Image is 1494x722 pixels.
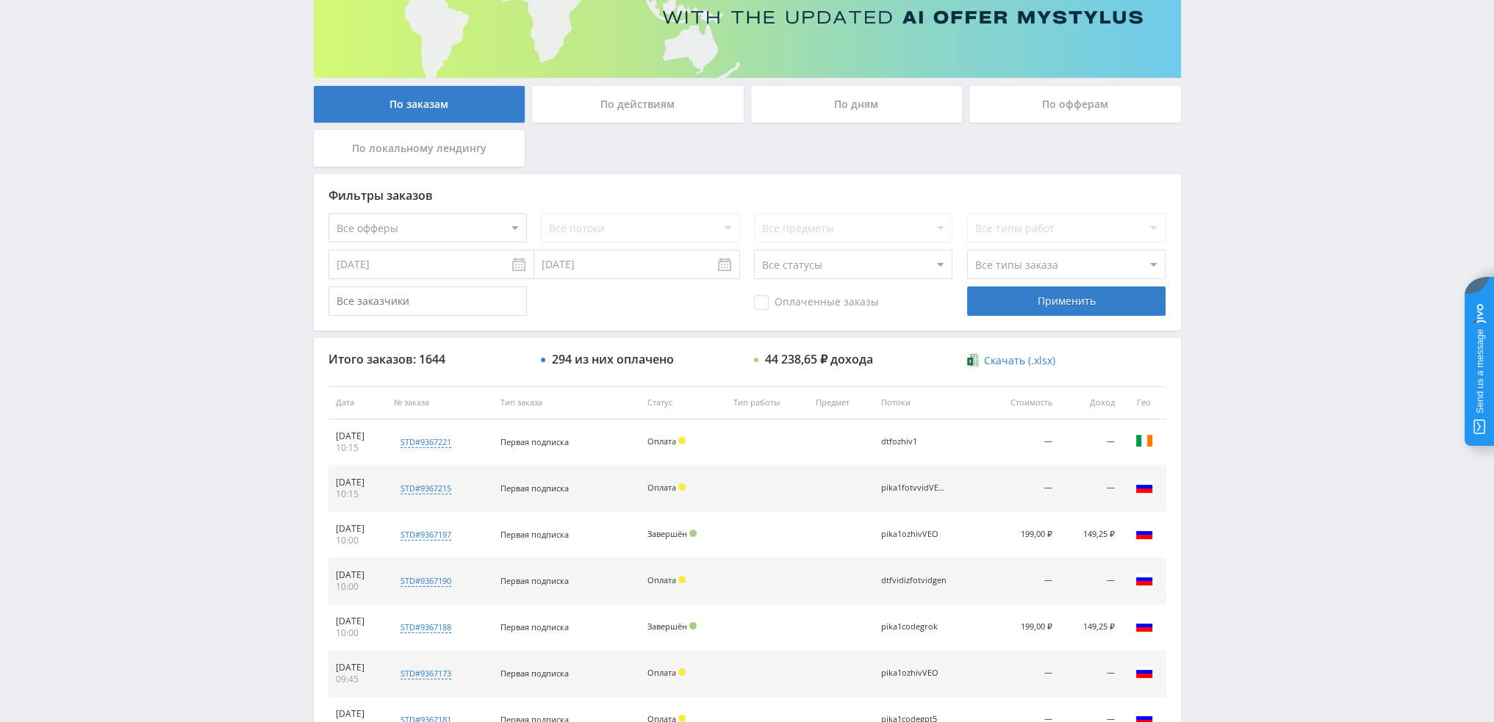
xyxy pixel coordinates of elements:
div: dtfvidizfotvidgen [881,576,947,585]
div: По дням [751,86,963,123]
div: [DATE] [336,615,380,627]
span: Оплата [647,574,676,585]
div: 10:15 [336,442,380,454]
span: Холд [678,483,686,491]
span: Первая подписка [500,668,569,679]
td: — [983,419,1060,466]
th: Доход [1059,386,1121,419]
th: № заказа [387,386,492,419]
td: — [983,651,1060,697]
div: [DATE] [336,708,380,720]
th: Тип заказа [493,386,640,419]
img: rus.png [1135,571,1153,588]
div: Применить [967,286,1166,316]
th: Потоки [874,386,983,419]
div: [DATE] [336,430,380,442]
div: По офферам [969,86,1181,123]
div: pika1ozhivVEO [881,530,947,539]
div: [DATE] [336,569,380,581]
th: Гео [1122,386,1166,419]
span: Скачать (.xlsx) [984,355,1055,367]
span: Завершён [647,621,687,632]
div: std#9367215 [401,483,451,494]
div: pika1codegrok [881,622,947,632]
th: Стоимость [983,386,1060,419]
div: std#9367188 [401,621,451,633]
td: — [983,466,1060,512]
div: Фильтры заказов [328,189,1166,202]
div: 09:45 [336,674,380,685]
div: [DATE] [336,662,380,674]
div: 10:15 [336,488,380,500]
div: std#9367190 [401,575,451,587]
td: — [983,558,1060,604]
span: Холд [678,715,686,722]
span: Первая подписка [500,529,569,540]
span: Первая подписка [500,436,569,447]
div: std#9367221 [401,436,451,448]
span: Завершён [647,528,687,539]
th: Статус [640,386,726,419]
img: rus.png [1135,478,1153,496]
img: rus.png [1135,617,1153,635]
span: Первая подписка [500,621,569,632]
div: 10:00 [336,535,380,546]
span: Первая подписка [500,575,569,586]
img: rus.png [1135,663,1153,681]
div: 10:00 [336,581,380,593]
span: Первая подписка [500,483,569,494]
td: — [1059,558,1121,604]
div: По заказам [314,86,525,123]
span: Оплата [647,667,676,678]
th: Дата [328,386,387,419]
div: dtfozhiv1 [881,437,947,447]
div: [DATE] [336,523,380,535]
img: xlsx [967,353,980,367]
span: Оплаченные заказы [754,295,879,310]
input: Все заказчики [328,286,527,316]
td: 199,00 ₽ [983,604,1060,651]
img: rus.png [1135,524,1153,542]
div: Итого заказов: 1644 [328,353,527,366]
span: Холд [678,668,686,676]
td: — [1059,466,1121,512]
div: 10:00 [336,627,380,639]
img: irl.png [1135,432,1153,450]
a: Скачать (.xlsx) [967,353,1055,368]
div: 294 из них оплачено [552,353,674,366]
div: По действиям [532,86,744,123]
td: 149,25 ₽ [1059,512,1121,558]
th: Тип работы [726,386,808,419]
div: pika1ozhivVEO [881,668,947,678]
div: pika1fotvvidVEO3 [881,483,947,493]
td: 199,00 ₽ [983,512,1060,558]
span: Подтвержден [689,530,697,537]
th: Предмет [808,386,874,419]
span: Оплата [647,436,676,447]
span: Холд [678,437,686,444]
div: [DATE] [336,477,380,488]
span: Подтвержден [689,622,697,629]
div: По локальному лендингу [314,130,525,167]
div: std#9367197 [401,529,451,541]
span: Холд [678,576,686,583]
div: std#9367173 [401,668,451,679]
td: — [1059,419,1121,466]
td: 149,25 ₽ [1059,604,1121,651]
div: 44 238,65 ₽ дохода [765,353,873,366]
span: Оплата [647,482,676,493]
td: — [1059,651,1121,697]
